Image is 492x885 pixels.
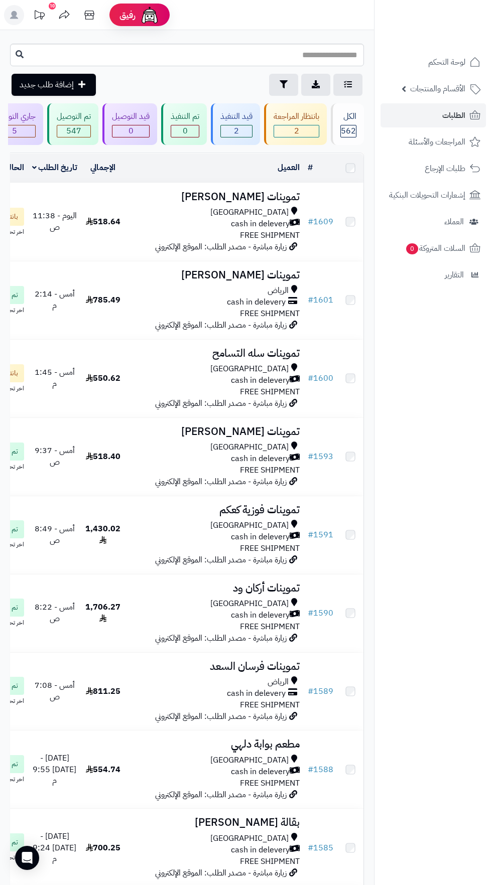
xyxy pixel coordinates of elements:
span: FREE SHIPMENT [240,621,300,633]
a: إشعارات التحويلات البنكية [381,183,486,207]
span: العملاء [444,215,464,229]
div: Open Intercom Messenger [15,846,39,870]
div: قيد التنفيذ [220,111,253,122]
span: cash in delevery [227,297,286,308]
span: [GEOGRAPHIC_DATA] [210,520,289,531]
span: [GEOGRAPHIC_DATA] [210,833,289,844]
span: 0 [406,243,419,254]
span: [GEOGRAPHIC_DATA] [210,441,289,453]
a: تاريخ الطلب [32,162,78,174]
h3: تموينات فرسان السعد [129,661,300,672]
div: قيد التوصيل [112,111,150,122]
div: 10 [49,3,56,10]
span: أمس - 7:08 ص [35,679,75,703]
span: # [308,372,313,384]
span: FREE SHIPMENT [240,308,300,320]
span: # [308,842,313,854]
span: FREE SHIPMENT [240,699,300,711]
a: الإجمالي [90,162,115,174]
span: 2 [274,125,319,137]
h3: تموينات [PERSON_NAME] [129,191,300,203]
a: إضافة طلب جديد [12,74,96,96]
span: زيارة مباشرة - مصدر الطلب: الموقع الإلكتروني [155,397,287,409]
span: زيارة مباشرة - مصدر الطلب: الموقع الإلكتروني [155,554,287,566]
span: 547 [57,125,90,137]
a: #1601 [308,294,333,306]
span: زيارة مباشرة - مصدر الطلب: الموقع الإلكتروني [155,867,287,879]
h3: تموينات فوزية كعكم [129,504,300,516]
a: لوحة التحكم [381,50,486,74]
span: زيارة مباشرة - مصدر الطلب: الموقع الإلكتروني [155,319,287,331]
span: زيارة مباشرة - مصدر الطلب: الموقع الإلكتروني [155,476,287,488]
h3: تموينات [PERSON_NAME] [129,426,300,437]
span: # [308,451,313,463]
a: طلبات الإرجاع [381,157,486,181]
span: FREE SHIPMENT [240,542,300,554]
span: # [308,607,313,619]
span: اليوم - 11:38 ص [33,210,77,233]
span: رفيق [119,9,136,21]
span: أمس - 8:49 ص [35,523,75,546]
h3: تموينات أركان ود [129,582,300,594]
span: FREE SHIPMENT [240,229,300,241]
span: طلبات الإرجاع [425,162,465,176]
span: cash in delevery [231,218,290,230]
span: الطلبات [442,108,465,122]
div: تم التوصيل [57,111,91,122]
span: # [308,294,313,306]
span: [GEOGRAPHIC_DATA] [210,363,289,375]
a: بانتظار المراجعة 2 [262,103,329,145]
a: # [308,162,313,174]
span: [GEOGRAPHIC_DATA] [210,598,289,610]
div: تم التنفيذ [171,111,199,122]
a: #1609 [308,216,333,228]
span: زيارة مباشرة - مصدر الطلب: الموقع الإلكتروني [155,710,287,722]
div: بانتظار المراجعة [274,111,319,122]
h3: تموينات [PERSON_NAME] [129,269,300,281]
span: إشعارات التحويلات البنكية [389,188,465,202]
span: 811.25 [86,685,120,697]
a: الكل562 [329,103,366,145]
span: cash in delevery [231,531,290,543]
span: أمس - 8:22 ص [35,601,75,625]
span: 0 [171,125,199,137]
span: [GEOGRAPHIC_DATA] [210,207,289,218]
span: cash in delevery [227,688,286,699]
span: زيارة مباشرة - مصدر الطلب: الموقع الإلكتروني [155,632,287,644]
h3: مطعم بوابة دلهي [129,739,300,750]
span: 562 [341,125,356,137]
span: # [308,764,313,776]
a: السلات المتروكة0 [381,236,486,260]
span: 785.49 [86,294,120,306]
img: ai-face.png [140,5,160,25]
span: [DATE] - [DATE] 9:55 م [33,752,76,787]
a: التقارير [381,263,486,287]
span: [DATE] - [DATE] 9:24 م [33,830,76,865]
a: قيد التنفيذ 2 [209,103,262,145]
span: 1,430.02 [85,523,120,546]
span: FREE SHIPMENT [240,855,300,867]
span: [GEOGRAPHIC_DATA] [210,755,289,766]
span: FREE SHIPMENT [240,464,300,476]
a: تم التوصيل 547 [45,103,100,145]
a: تم التنفيذ 0 [159,103,209,145]
span: المراجعات والأسئلة [409,135,465,149]
a: العملاء [381,210,486,234]
div: الكل [340,111,356,122]
span: cash in delevery [231,453,290,465]
div: 0 [112,125,149,137]
span: الأقسام والمنتجات [410,82,465,96]
a: #1585 [308,842,333,854]
span: لوحة التحكم [428,55,465,69]
div: 2 [221,125,252,137]
a: الطلبات [381,103,486,127]
span: أمس - 2:14 م [35,288,75,312]
span: # [308,685,313,697]
span: cash in delevery [231,375,290,386]
span: السلات المتروكة [405,241,465,255]
h3: تموينات سله التسامح [129,348,300,359]
span: زيارة مباشرة - مصدر الطلب: الموقع الإلكتروني [155,241,287,253]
